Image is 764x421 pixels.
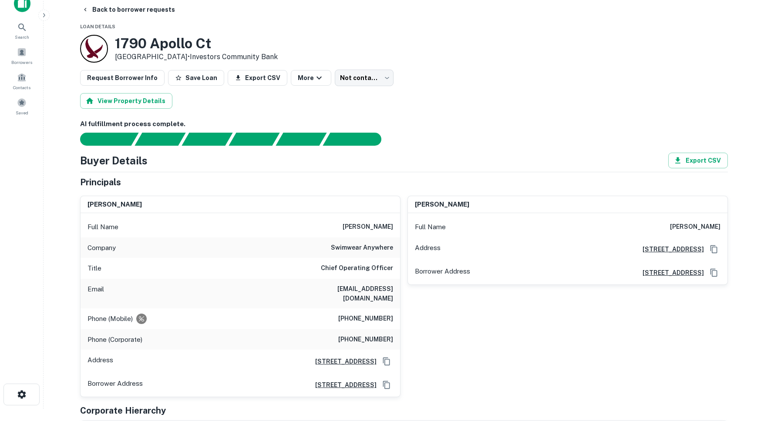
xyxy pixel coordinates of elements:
button: Save Loan [168,70,224,86]
div: Not contacted [335,70,394,86]
button: Copy Address [380,355,393,368]
a: [STREET_ADDRESS] [636,244,704,254]
h5: Corporate Hierarchy [80,404,166,417]
p: [GEOGRAPHIC_DATA] • [115,52,278,62]
a: Investors Community Bank [190,53,278,61]
span: Contacts [13,84,30,91]
div: Requests to not be contacted at this number [136,314,147,324]
p: Title [88,263,101,274]
button: View Property Details [80,93,172,109]
a: Search [3,19,41,42]
button: Export CSV [668,153,728,168]
span: Search [15,33,29,40]
a: [STREET_ADDRESS] [308,357,377,366]
div: Principals found, still searching for contact information. This may take time... [276,133,326,146]
button: Back to borrower requests [78,2,178,17]
iframe: Chat Widget [720,351,764,393]
p: Address [415,243,441,256]
p: Company [88,243,116,253]
p: Borrower Address [415,266,470,279]
div: AI fulfillment process complete. [323,133,392,146]
h4: Buyer Details [80,153,148,168]
button: Copy Address [707,266,720,279]
span: Borrowers [11,59,32,66]
p: Full Name [415,222,446,232]
button: Copy Address [380,378,393,391]
a: [STREET_ADDRESS] [636,268,704,277]
div: Principals found, AI now looking for contact information... [229,133,279,146]
p: Address [88,355,113,368]
h6: [EMAIL_ADDRESS][DOMAIN_NAME] [289,284,393,303]
p: Phone (Mobile) [88,314,133,324]
button: More [291,70,331,86]
h6: [PERSON_NAME] [415,200,469,210]
h6: [PERSON_NAME] [670,222,720,232]
h6: [PHONE_NUMBER] [338,334,393,345]
h6: [PERSON_NAME] [343,222,393,232]
div: Documents found, AI parsing details... [182,133,232,146]
h6: [PHONE_NUMBER] [338,314,393,324]
span: Loan Details [80,24,115,29]
a: Saved [3,94,41,118]
p: Email [88,284,104,303]
h6: AI fulfillment process complete. [80,119,728,129]
button: Copy Address [707,243,720,256]
button: Export CSV [228,70,287,86]
h6: [PERSON_NAME] [88,200,142,210]
h6: Chief Operating Officer [321,263,393,274]
a: [STREET_ADDRESS] [308,380,377,390]
p: Full Name [88,222,118,232]
h3: 1790 Apollo Ct [115,35,278,52]
h6: swimwear anywhere [331,243,393,253]
p: Borrower Address [88,378,143,391]
a: Contacts [3,69,41,93]
span: Saved [16,109,28,116]
p: Phone (Corporate) [88,334,142,345]
div: Your request is received and processing... [135,133,185,146]
div: Sending borrower request to AI... [70,133,135,146]
h5: Principals [80,176,121,189]
button: Request Borrower Info [80,70,165,86]
a: Borrowers [3,44,41,67]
